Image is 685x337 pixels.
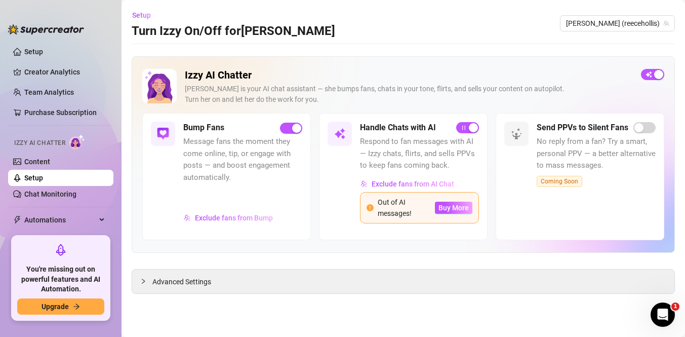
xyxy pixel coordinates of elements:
[140,276,152,287] div: collapsed
[372,180,454,188] span: Exclude fans from AI Chat
[671,303,679,311] span: 1
[360,122,436,134] h5: Handle Chats with AI
[435,202,472,214] button: Buy More
[510,128,522,140] img: svg%3e
[42,303,69,311] span: Upgrade
[132,7,159,23] button: Setup
[157,128,169,140] img: svg%3e
[663,20,669,26] span: team
[69,134,85,149] img: AI Chatter
[195,214,273,222] span: Exclude fans from Bump
[184,214,191,221] img: svg%3e
[537,122,628,134] h5: Send PPVs to Silent Fans
[73,303,80,310] span: arrow-right
[24,212,96,228] span: Automations
[24,232,96,248] span: Chat Copilot
[24,158,50,166] a: Content
[537,136,656,172] span: No reply from a fan? Try a smart, personal PPV — a better alternative to mass messages.
[24,88,74,96] a: Team Analytics
[24,64,105,80] a: Creator Analytics
[334,128,346,140] img: svg%3e
[360,136,479,172] span: Respond to fan messages with AI — Izzy chats, flirts, and sells PPVs to keep fans coming back.
[24,174,43,182] a: Setup
[142,69,177,103] img: Izzy AI Chatter
[132,11,151,19] span: Setup
[183,136,302,183] span: Message fans the moment they come online, tip, or engage with posts — and boost engagement automa...
[360,176,455,192] button: Exclude fans from AI Chat
[17,265,104,294] span: You're missing out on powerful features and AI Automation.
[17,298,104,315] button: Upgradearrow-right
[183,122,224,134] h5: Bump Fans
[24,104,105,121] a: Purchase Subscription
[24,190,76,198] a: Chat Monitoring
[24,48,43,56] a: Setup
[152,276,211,287] span: Advanced Settings
[140,278,146,284] span: collapsed
[367,204,374,211] span: exclamation-circle
[13,216,21,224] span: thunderbolt
[651,303,675,327] iframe: Intercom live chat
[14,138,65,148] span: Izzy AI Chatter
[360,180,368,188] img: svg%3e
[185,84,633,105] div: [PERSON_NAME] is your AI chat assistant — she bumps fans, chats in your tone, flirts, and sells y...
[185,69,633,82] h2: Izzy AI Chatter
[55,244,67,256] span: rocket
[537,176,582,187] span: Coming Soon
[8,24,84,34] img: logo-BBDzfeDw.svg
[566,16,669,31] span: Reece (reecehollis)
[438,204,469,212] span: Buy More
[183,210,273,226] button: Exclude fans from Bump
[378,197,427,219] div: Out of AI messages!
[132,23,335,40] h3: Turn Izzy On/Off for [PERSON_NAME]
